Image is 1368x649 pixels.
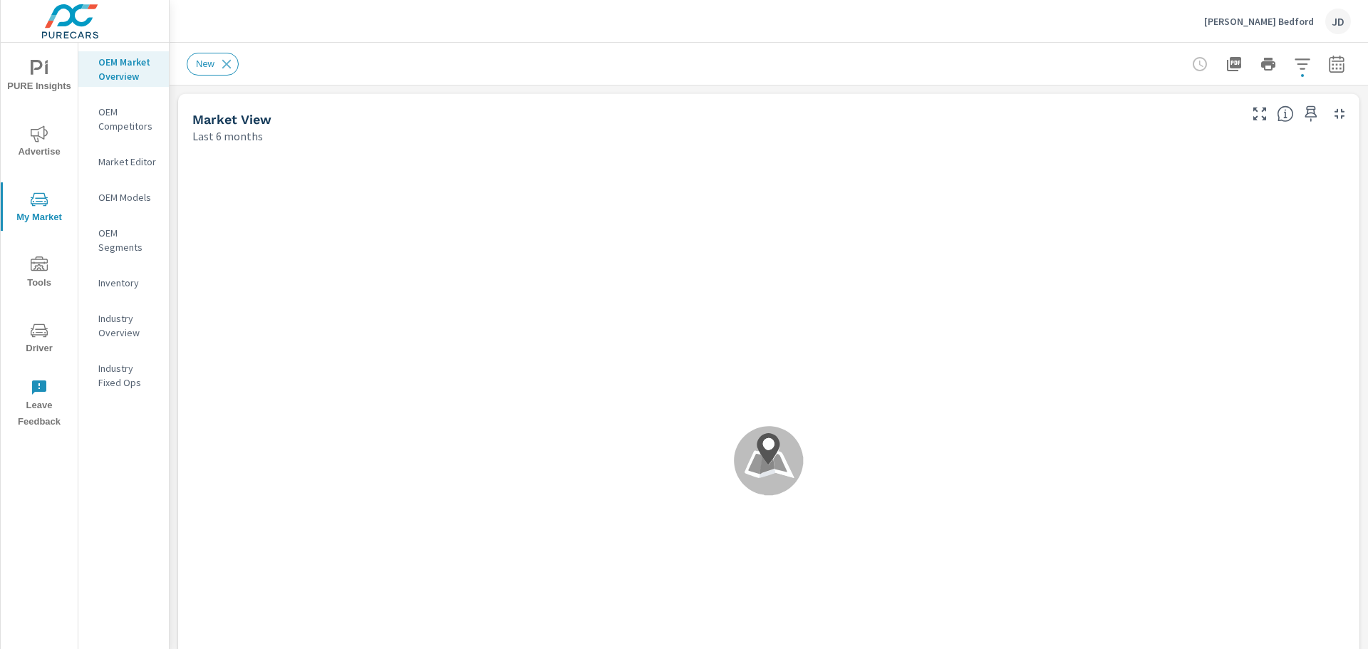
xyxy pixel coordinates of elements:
[192,112,271,127] h5: Market View
[98,226,157,254] p: OEM Segments
[98,276,157,290] p: Inventory
[98,190,157,204] p: OEM Models
[78,308,169,343] div: Industry Overview
[187,53,239,76] div: New
[78,272,169,294] div: Inventory
[98,55,157,83] p: OEM Market Overview
[5,322,73,357] span: Driver
[78,358,169,393] div: Industry Fixed Ops
[5,125,73,160] span: Advertise
[78,101,169,137] div: OEM Competitors
[98,155,157,169] p: Market Editor
[98,311,157,340] p: Industry Overview
[78,51,169,87] div: OEM Market Overview
[1300,103,1322,125] span: Save this to your personalized report
[5,256,73,291] span: Tools
[1254,50,1282,78] button: Print Report
[5,379,73,430] span: Leave Feedback
[98,105,157,133] p: OEM Competitors
[1288,50,1317,78] button: Apply Filters
[5,60,73,95] span: PURE Insights
[187,58,223,69] span: New
[78,151,169,172] div: Market Editor
[5,191,73,226] span: My Market
[1248,103,1271,125] button: Make Fullscreen
[1322,50,1351,78] button: Select Date Range
[98,361,157,390] p: Industry Fixed Ops
[1325,9,1351,34] div: JD
[1220,50,1248,78] button: "Export Report to PDF"
[78,222,169,258] div: OEM Segments
[1204,15,1314,28] p: [PERSON_NAME] Bedford
[1,43,78,436] div: nav menu
[1277,105,1294,123] span: Find the biggest opportunities in your market for your inventory. Understand by postal code where...
[1328,103,1351,125] button: Minimize Widget
[78,187,169,208] div: OEM Models
[192,128,263,145] p: Last 6 months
